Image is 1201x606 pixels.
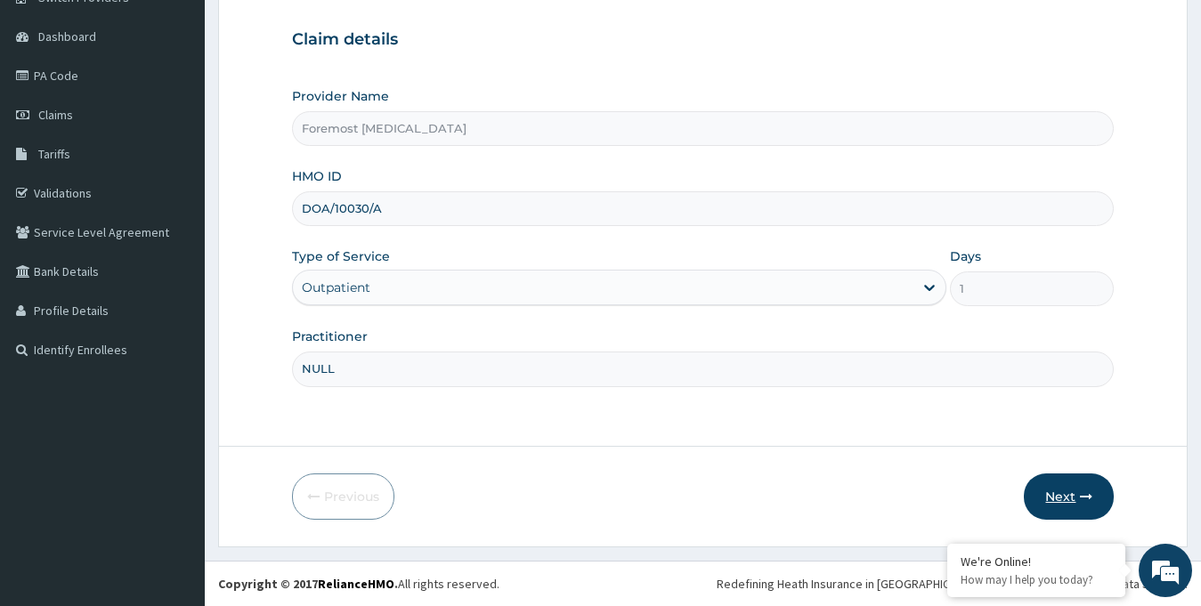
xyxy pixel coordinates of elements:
label: Practitioner [292,327,368,345]
p: How may I help you today? [961,572,1112,587]
label: HMO ID [292,167,342,185]
span: Claims [38,107,73,123]
span: We're online! [103,187,246,367]
button: Previous [292,473,394,520]
span: Tariffs [38,146,70,162]
input: Enter Name [292,351,1115,386]
textarea: Type your message and hit 'Enter' [9,411,339,473]
input: Enter HMO ID [292,191,1115,226]
button: Next [1024,473,1114,520]
div: Redefining Heath Insurance in [GEOGRAPHIC_DATA] using Telemedicine and Data Science! [717,575,1188,593]
label: Type of Service [292,247,390,265]
a: RelianceHMO [318,576,394,592]
div: Chat with us now [93,100,299,123]
div: Minimize live chat window [292,9,335,52]
footer: All rights reserved. [205,561,1201,606]
label: Days [950,247,981,265]
strong: Copyright © 2017 . [218,576,398,592]
img: d_794563401_company_1708531726252_794563401 [33,89,72,133]
div: Outpatient [302,279,370,296]
div: We're Online! [961,553,1112,570]
span: Dashboard [38,28,96,44]
label: Provider Name [292,87,389,105]
h3: Claim details [292,30,1115,50]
